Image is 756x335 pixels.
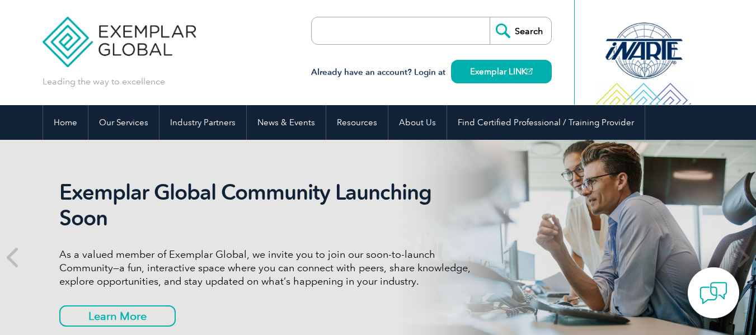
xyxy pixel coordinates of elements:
a: Our Services [88,105,159,140]
a: Learn More [59,305,176,327]
a: Home [43,105,88,140]
p: As a valued member of Exemplar Global, we invite you to join our soon-to-launch Community—a fun, ... [59,248,479,288]
img: open_square.png [527,68,533,74]
a: Find Certified Professional / Training Provider [447,105,645,140]
img: contact-chat.png [699,279,727,307]
h2: Exemplar Global Community Launching Soon [59,180,479,231]
p: Leading the way to excellence [43,76,165,88]
a: About Us [388,105,447,140]
h3: Already have an account? Login at [311,65,552,79]
a: Resources [326,105,388,140]
a: Industry Partners [159,105,246,140]
a: News & Events [247,105,326,140]
a: Exemplar LINK [451,60,552,83]
input: Search [490,17,551,44]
